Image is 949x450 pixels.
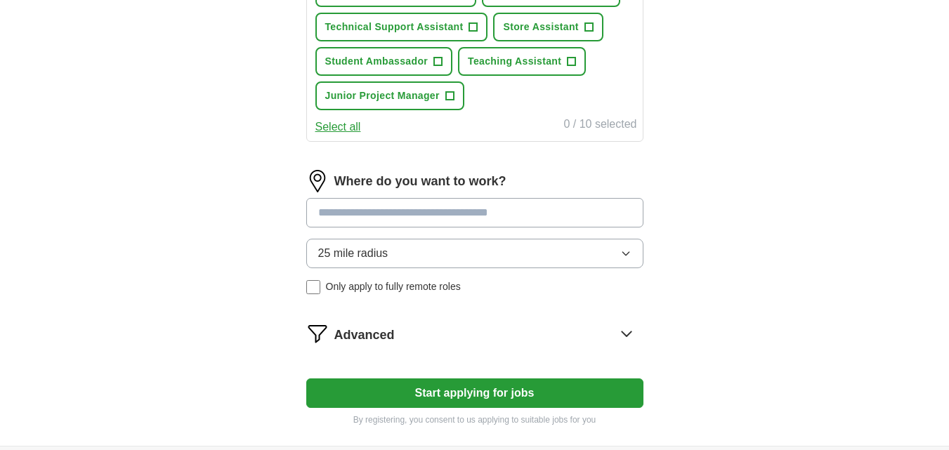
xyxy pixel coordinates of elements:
[306,170,329,192] img: location.png
[306,322,329,345] img: filter
[315,47,453,76] button: Student Ambassador
[563,116,636,135] div: 0 / 10 selected
[315,81,464,110] button: Junior Project Manager
[468,54,561,69] span: Teaching Assistant
[334,172,506,191] label: Where do you want to work?
[503,20,578,34] span: Store Assistant
[325,20,464,34] span: Technical Support Assistant
[306,239,643,268] button: 25 mile radius
[315,119,361,135] button: Select all
[306,413,643,426] p: By registering, you consent to us applying to suitable jobs for you
[326,279,461,294] span: Only apply to fully remote roles
[458,47,586,76] button: Teaching Assistant
[334,326,395,345] span: Advanced
[315,13,488,41] button: Technical Support Assistant
[325,54,428,69] span: Student Ambassador
[318,245,388,262] span: 25 mile radius
[306,280,320,294] input: Only apply to fully remote roles
[493,13,603,41] button: Store Assistant
[306,378,643,408] button: Start applying for jobs
[325,88,440,103] span: Junior Project Manager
